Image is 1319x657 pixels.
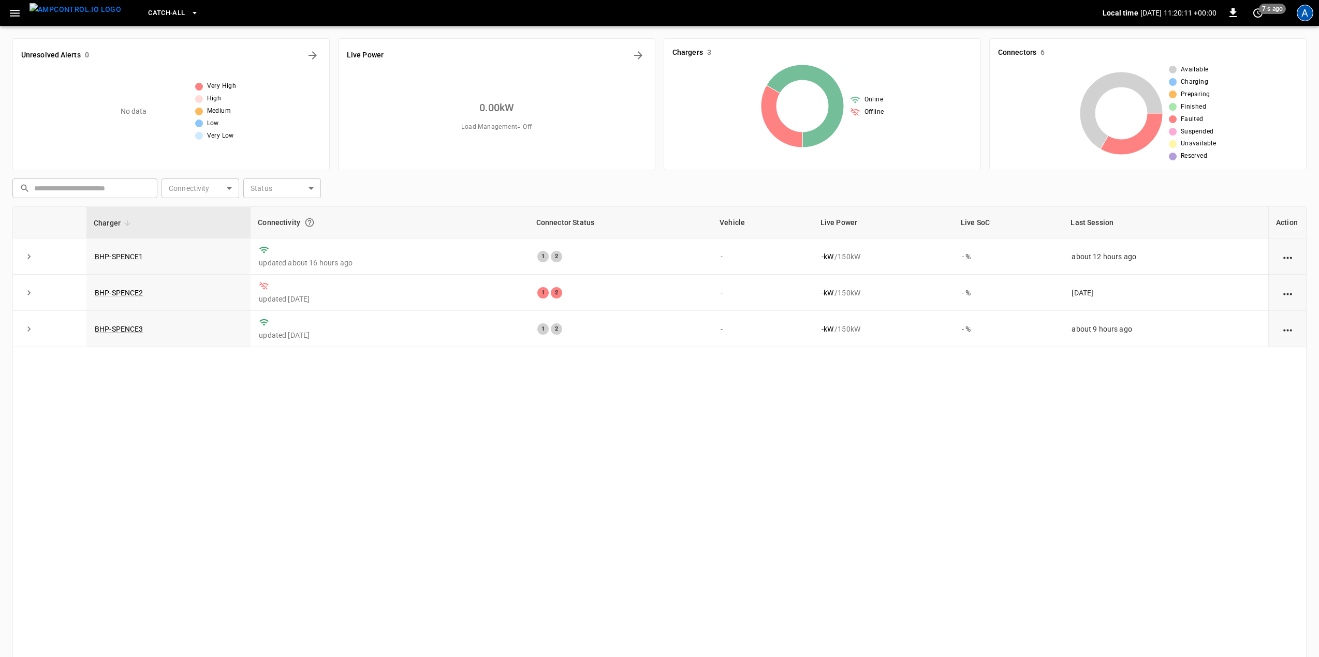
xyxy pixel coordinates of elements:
div: profile-icon [1297,5,1313,21]
div: / 150 kW [822,324,945,334]
h6: 0 [85,50,89,61]
span: Preparing [1181,89,1210,100]
span: Very Low [207,131,234,141]
a: BHP-SPENCE1 [95,252,143,261]
span: Charging [1181,77,1208,87]
h6: 3 [707,47,711,58]
span: Low [207,118,219,129]
p: updated [DATE] [259,330,520,340]
div: Connectivity [258,213,521,232]
th: Connector Status [529,207,712,238]
span: Available [1181,65,1209,75]
th: Live Power [813,207,954,238]
span: Catch-all [148,7,185,19]
div: 2 [551,251,562,262]
p: - kW [822,288,833,298]
td: - % [954,311,1064,347]
span: Online [864,95,883,105]
img: ampcontrol.io logo [30,3,121,16]
span: Charger [94,217,134,229]
h6: 6 [1040,47,1045,58]
div: 1 [537,287,549,298]
button: expand row [21,249,37,264]
span: High [207,94,222,104]
div: action cell options [1281,251,1294,262]
span: Very High [207,81,237,92]
span: Unavailable [1181,139,1216,149]
th: Vehicle [712,207,813,238]
span: Finished [1181,102,1206,112]
div: action cell options [1281,288,1294,298]
span: Load Management = Off [461,122,532,132]
th: Last Session [1063,207,1268,238]
div: 2 [551,287,562,298]
p: Local time [1103,8,1138,18]
td: - [712,311,813,347]
span: Suspended [1181,127,1214,137]
td: [DATE] [1063,275,1268,311]
button: expand row [21,321,37,337]
a: BHP-SPENCE2 [95,289,143,297]
button: Connection between the charger and our software. [300,213,319,232]
button: All Alerts [304,47,321,64]
p: - kW [822,324,833,334]
div: 1 [537,251,549,262]
td: - % [954,275,1064,311]
th: Action [1268,207,1306,238]
div: 1 [537,323,549,335]
span: Reserved [1181,151,1207,161]
button: expand row [21,285,37,301]
p: - kW [822,251,833,262]
h6: Connectors [998,47,1036,58]
h6: Unresolved Alerts [21,50,81,61]
p: updated about 16 hours ago [259,258,520,268]
div: / 150 kW [822,251,945,262]
div: 2 [551,323,562,335]
button: Catch-all [144,3,202,23]
div: action cell options [1281,324,1294,334]
td: - % [954,238,1064,275]
p: [DATE] 11:20:11 +00:00 [1140,8,1217,18]
td: - [712,275,813,311]
p: No data [121,106,147,117]
td: - [712,238,813,275]
td: about 12 hours ago [1063,238,1268,275]
a: BHP-SPENCE3 [95,325,143,333]
span: Offline [864,107,884,117]
th: Live SoC [954,207,1064,238]
h6: Chargers [672,47,703,58]
h6: Live Power [347,50,384,61]
button: Energy Overview [630,47,647,64]
div: / 150 kW [822,288,945,298]
button: set refresh interval [1250,5,1266,21]
span: Medium [207,106,231,116]
p: updated [DATE] [259,294,520,304]
span: 7 s ago [1259,4,1286,14]
h6: 0.00 kW [479,99,515,116]
td: about 9 hours ago [1063,311,1268,347]
span: Faulted [1181,114,1204,125]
